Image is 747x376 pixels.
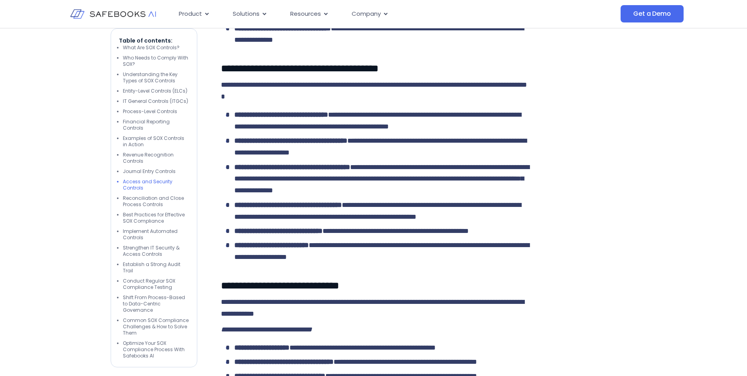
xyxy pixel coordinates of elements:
[123,45,189,51] li: What Are SOX Controls?
[123,228,189,241] li: Implement Automated Controls
[123,317,189,336] li: Common SOX Compliance Challenges & How to Solve Them
[123,294,189,313] li: Shift From Process-Based to Data-Centric Governance
[621,5,683,22] a: Get a Demo
[123,98,189,104] li: IT General Controls (ITGCs)
[123,261,189,274] li: Establish a Strong Audit Trail
[123,88,189,94] li: Entity-Level Controls (ELCs)
[123,71,189,84] li: Understanding the Key Types of SOX Controls
[633,10,671,18] span: Get a Demo
[123,245,189,257] li: Strengthen IT Security & Access Controls
[123,278,189,290] li: Conduct Regular SOX Compliance Testing
[233,9,260,19] span: Solutions
[123,119,189,131] li: Financial Reporting Controls
[352,9,381,19] span: Company
[123,212,189,224] li: Best Practices for Effective SOX Compliance
[123,340,189,359] li: Optimize Your SOX Compliance Process With Safebooks AI
[123,55,189,67] li: Who Needs to Comply With SOX?
[123,135,189,148] li: Examples of SOX Controls in Action
[119,37,189,45] p: Table of contents:
[123,168,189,175] li: Journal Entry Controls
[172,6,542,22] div: Menu Toggle
[172,6,542,22] nav: Menu
[123,152,189,164] li: Revenue Recognition Controls
[123,179,189,191] li: Access and Security Controls
[290,9,321,19] span: Resources
[123,108,189,115] li: Process-Level Controls
[179,9,202,19] span: Product
[123,195,189,208] li: Reconciliation and Close Process Controls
